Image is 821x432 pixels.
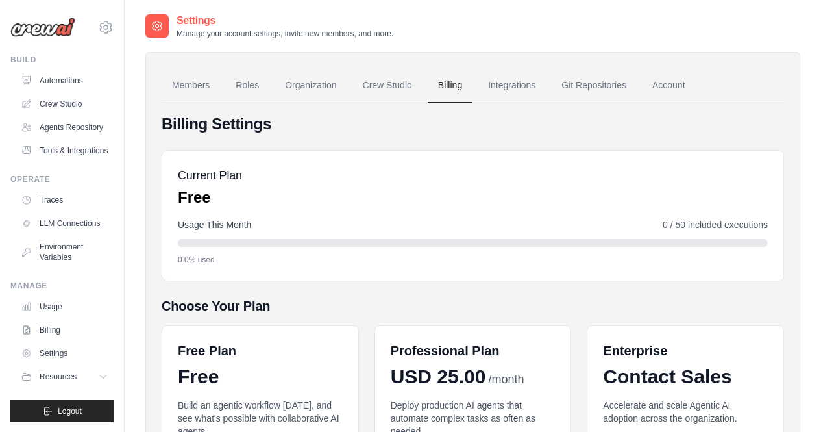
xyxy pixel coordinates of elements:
[603,399,768,425] p: Accelerate and scale Agentic AI adoption across the organization.
[58,406,82,416] span: Logout
[16,94,114,114] a: Crew Studio
[162,114,784,134] h4: Billing Settings
[16,70,114,91] a: Automations
[162,68,220,103] a: Members
[428,68,472,103] a: Billing
[178,255,215,265] span: 0.0% used
[16,343,114,364] a: Settings
[603,365,768,388] div: Contact Sales
[16,213,114,234] a: LLM Connections
[10,400,114,422] button: Logout
[391,342,500,360] h6: Professional Plan
[16,190,114,210] a: Traces
[16,140,114,161] a: Tools & Integrations
[488,371,524,388] span: /month
[16,320,114,340] a: Billing
[275,68,347,103] a: Organization
[162,297,784,315] h5: Choose Your Plan
[16,117,114,138] a: Agents Repository
[178,187,242,208] p: Free
[178,218,251,231] span: Usage This Month
[16,366,114,387] button: Resources
[478,68,546,103] a: Integrations
[225,68,269,103] a: Roles
[178,342,236,360] h6: Free Plan
[10,18,75,37] img: Logo
[551,68,637,103] a: Git Repositories
[10,174,114,184] div: Operate
[40,372,77,382] span: Resources
[178,365,343,388] div: Free
[663,218,768,231] span: 0 / 50 included executions
[352,68,423,103] a: Crew Studio
[642,68,696,103] a: Account
[16,296,114,317] a: Usage
[10,55,114,65] div: Build
[391,365,486,388] span: USD 25.00
[178,166,242,184] h5: Current Plan
[177,29,393,39] p: Manage your account settings, invite new members, and more.
[16,236,114,268] a: Environment Variables
[177,13,393,29] h2: Settings
[603,342,768,360] h6: Enterprise
[10,281,114,291] div: Manage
